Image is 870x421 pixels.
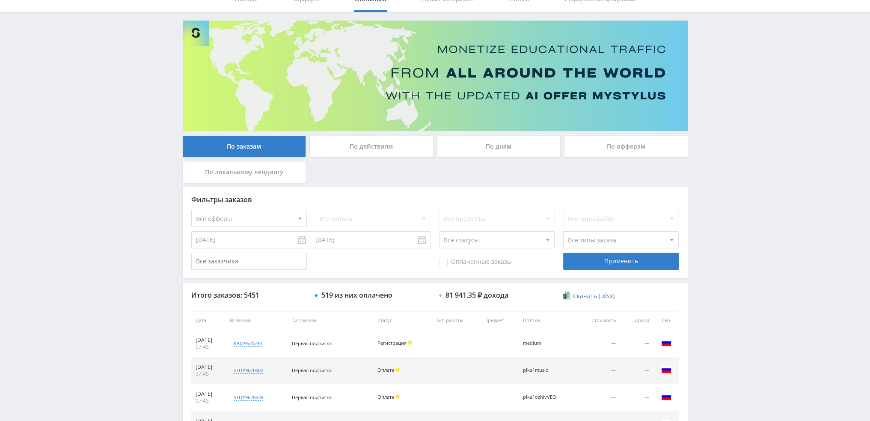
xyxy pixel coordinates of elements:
[523,394,561,400] div: pika1ozhivVEO
[563,253,679,270] div: Применить
[292,367,332,373] span: Первая подписка
[661,337,671,348] img: rus.png
[377,367,394,373] span: Оплата
[575,357,620,384] td: —
[523,367,561,373] div: pika1music
[226,311,288,330] th: № заказа
[395,394,400,399] span: Холд
[563,292,615,300] a: Скачать (.xlsx)
[620,384,653,411] td: —
[564,136,688,157] div: По офферам
[183,161,306,183] div: По локальному лендингу
[310,136,433,157] div: По действиям
[523,340,561,346] div: medium
[480,311,519,330] th: Предмет
[573,293,615,299] span: Скачать (.xlsx)
[183,21,688,131] img: Banner
[437,136,561,157] div: По дням
[661,364,671,375] img: rus.png
[575,384,620,411] td: —
[620,330,653,357] td: —
[518,311,575,330] th: Потоки
[196,364,221,370] div: [DATE]
[439,258,512,266] span: Оплаченные заказы
[395,367,400,372] span: Холд
[563,291,570,300] img: xlsx
[196,343,221,350] div: 07:45
[575,330,620,357] td: —
[292,340,332,346] span: Первая подписка
[234,340,262,347] div: kai#9620740
[620,357,653,384] td: —
[191,311,226,330] th: Дата
[196,397,221,404] div: 07:45
[234,367,263,374] div: std#9620602
[191,196,679,203] div: Фильтры заказов
[373,311,432,330] th: Статус
[191,291,307,299] div: Итого заказов: 5451
[191,253,307,270] input: Все заказчики
[377,394,394,400] span: Оплата
[575,311,620,330] th: Стоимость
[653,311,679,330] th: Гео
[196,337,221,343] div: [DATE]
[661,391,671,402] img: rus.png
[196,391,221,397] div: [DATE]
[432,311,480,330] th: Тип работы
[288,311,373,330] th: Тип заказа
[196,370,221,377] div: 07:45
[234,394,263,401] div: std#9620638
[183,136,306,157] div: По заказам
[408,340,412,345] span: Холд
[620,311,653,330] th: Доход
[445,291,508,299] div: 81 941,35 ₽ дохода
[321,291,392,299] div: 519 из них оплачено
[377,340,407,346] span: Регистрация
[292,394,332,400] span: Первая подписка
